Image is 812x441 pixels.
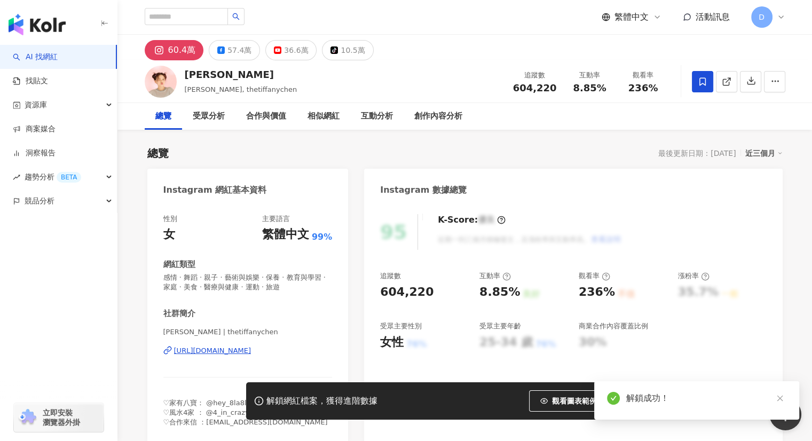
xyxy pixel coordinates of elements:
[513,70,557,81] div: 追蹤數
[380,334,404,351] div: 女性
[623,70,664,81] div: 觀看率
[163,259,195,270] div: 網紅類型
[380,271,401,281] div: 追蹤數
[266,396,377,407] div: 解鎖網紅檔案，獲得進階數據
[145,66,177,98] img: KOL Avatar
[185,85,297,93] span: [PERSON_NAME], thetiffanychen
[479,321,521,331] div: 受眾主要年齡
[163,308,195,319] div: 社群簡介
[776,395,784,402] span: close
[607,392,620,405] span: check-circle
[43,408,80,427] span: 立即安裝 瀏覽器外掛
[13,148,56,159] a: 洞察報告
[570,70,610,81] div: 互動率
[209,40,260,60] button: 57.4萬
[232,13,240,20] span: search
[155,110,171,123] div: 總覽
[163,184,267,196] div: Instagram 網紅基本資料
[57,172,81,183] div: BETA
[529,390,608,412] button: 觀看圖表範例
[163,273,333,292] span: 感情 · 舞蹈 · 親子 · 藝術與娛樂 · 保養 · 教育與學習 · 家庭 · 美食 · 醫療與健康 · 運動 · 旅遊
[227,43,251,58] div: 57.4萬
[13,76,48,86] a: 找貼文
[579,271,610,281] div: 觀看率
[380,184,467,196] div: Instagram 數據總覽
[262,226,309,243] div: 繁體中文
[414,110,462,123] div: 創作內容分析
[579,284,615,301] div: 236%
[17,409,38,426] img: chrome extension
[185,68,297,81] div: [PERSON_NAME]
[265,40,317,60] button: 36.6萬
[25,93,47,117] span: 資源庫
[438,214,506,226] div: K-Score :
[145,40,204,60] button: 60.4萬
[614,11,649,23] span: 繁體中文
[9,14,66,35] img: logo
[380,321,422,331] div: 受眾主要性別
[147,146,169,161] div: 總覽
[13,174,20,181] span: rise
[312,231,332,243] span: 99%
[163,226,175,243] div: 女
[13,124,56,135] a: 商案媒合
[174,346,251,356] div: [URL][DOMAIN_NAME]
[193,110,225,123] div: 受眾分析
[628,83,658,93] span: 236%
[168,43,196,58] div: 60.4萬
[552,397,597,405] span: 觀看圖表範例
[25,189,54,213] span: 競品分析
[658,149,736,157] div: 最後更新日期：[DATE]
[745,146,783,160] div: 近三個月
[284,43,308,58] div: 36.6萬
[361,110,393,123] div: 互動分析
[678,271,709,281] div: 漲粉率
[696,12,730,22] span: 活動訊息
[322,40,373,60] button: 10.5萬
[759,11,764,23] span: D
[573,83,606,93] span: 8.85%
[14,403,104,432] a: chrome extension立即安裝 瀏覽器外掛
[579,321,648,331] div: 商業合作內容覆蓋比例
[163,346,333,356] a: [URL][DOMAIN_NAME]
[308,110,340,123] div: 相似網紅
[13,52,58,62] a: searchAI 找網紅
[262,214,290,224] div: 主要語言
[380,284,433,301] div: 604,220
[341,43,365,58] div: 10.5萬
[479,271,511,281] div: 互動率
[513,82,557,93] span: 604,220
[25,165,81,189] span: 趨勢分析
[479,284,520,301] div: 8.85%
[626,392,786,405] div: 解鎖成功！
[163,214,177,224] div: 性別
[246,110,286,123] div: 合作與價值
[163,327,333,337] span: [PERSON_NAME] | thetiffanychen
